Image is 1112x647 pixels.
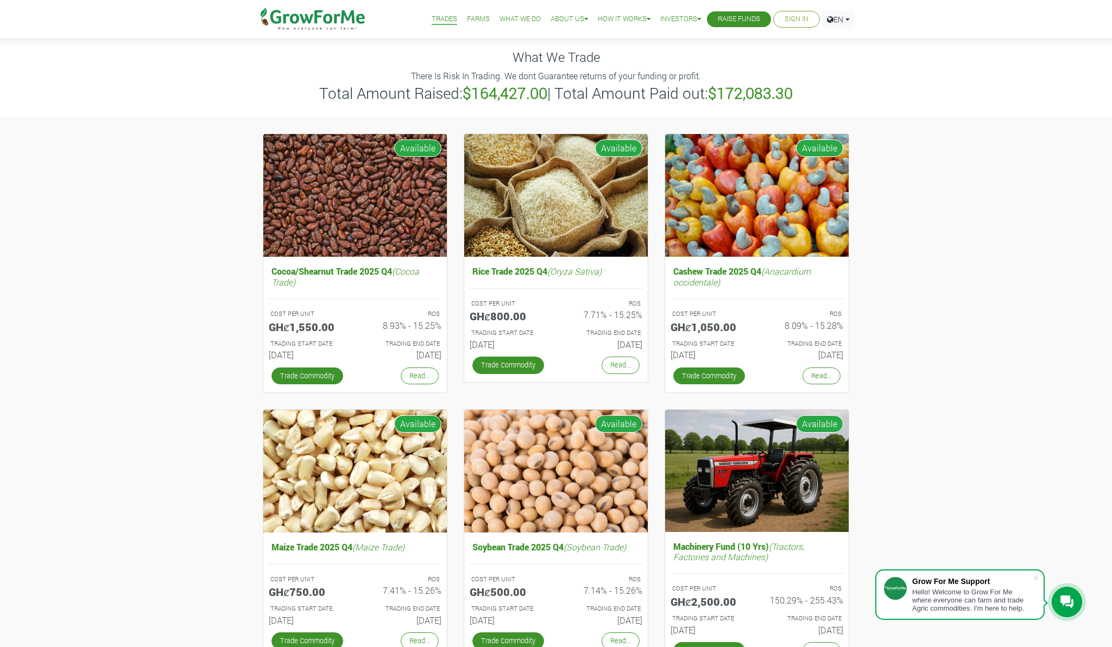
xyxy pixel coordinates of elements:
img: growforme image [665,134,849,257]
p: Estimated Trading Start Date [471,604,546,613]
a: Trade Commodity [472,357,544,373]
a: Investors [660,14,701,25]
h6: [DATE] [765,350,843,360]
h5: Machinery Fund (10 Yrs) [671,538,843,564]
a: Trade Commodity [673,367,745,384]
p: COST PER UNIT [471,299,546,308]
a: Raise Funds [718,14,760,25]
h5: Cashew Trade 2025 Q4 [671,263,843,289]
img: growforme image [464,410,648,533]
span: Available [595,139,642,157]
h6: [DATE] [269,615,347,625]
a: Rice Trade 2025 Q4(Oryza Sativa) COST PER UNIT GHȼ800.00 ROS 7.71% - 15.25% TRADING START DATE [D... [470,263,642,354]
span: Available [796,139,843,157]
h3: Total Amount Raised: | Total Amount Paid out: [256,84,856,103]
h6: 8.09% - 15.28% [765,320,843,331]
h5: Rice Trade 2025 Q4 [470,263,642,279]
h6: 7.14% - 15.26% [564,585,642,595]
h6: [DATE] [363,615,441,625]
span: Available [595,415,642,433]
p: Estimated Trading Start Date [471,328,546,338]
h6: 7.71% - 15.25% [564,309,642,320]
p: Estimated Trading End Date [767,614,842,623]
h6: 8.93% - 15.25% [363,320,441,331]
h5: GHȼ2,500.00 [671,595,749,608]
a: Maize Trade 2025 Q4(Maize Trade) COST PER UNIT GHȼ750.00 ROS 7.41% - 15.26% TRADING START DATE [D... [269,539,441,630]
h5: Maize Trade 2025 Q4 [269,539,441,555]
b: $164,427.00 [463,83,547,103]
a: Soybean Trade 2025 Q4(Soybean Trade) COST PER UNIT GHȼ500.00 ROS 7.14% - 15.26% TRADING START DAT... [470,539,642,630]
h6: 7.41% - 15.26% [363,585,441,595]
a: Machinery Fund (10 Yrs)(Tractors, Factories and Machines) COST PER UNIT GHȼ2,500.00 ROS 150.29% -... [671,538,843,639]
h6: [DATE] [470,339,548,350]
p: Estimated Trading Start Date [672,339,747,348]
span: Available [394,415,441,433]
a: EN [822,11,855,28]
a: Cocoa/Shearnut Trade 2025 Q4(Cocoa Trade) COST PER UNIT GHȼ1,550.00 ROS 8.93% - 15.25% TRADING ST... [269,263,441,364]
a: Trades [432,14,457,25]
a: Sign In [785,14,808,25]
h6: [DATE] [564,339,642,350]
p: Estimated Trading End Date [767,339,842,348]
h5: GHȼ750.00 [269,585,347,598]
p: COST PER UNIT [672,309,747,319]
span: Available [796,415,843,433]
i: (Tractors, Factories and Machines) [673,541,804,562]
i: (Anacardium occidentale) [673,265,811,287]
a: Read... [602,357,640,373]
div: Grow For Me Support [912,577,1033,586]
h5: GHȼ800.00 [470,309,548,322]
a: How it Works [598,14,650,25]
i: (Oryza Sativa) [547,265,602,277]
a: Trade Commodity [271,367,343,384]
p: Estimated Trading End Date [365,604,440,613]
p: ROS [365,575,440,584]
a: About Us [551,14,588,25]
p: ROS [365,309,440,319]
i: (Maize Trade) [352,541,405,553]
p: Estimated Trading End Date [566,328,641,338]
a: Farms [467,14,490,25]
h6: [DATE] [269,350,347,360]
h6: [DATE] [671,350,749,360]
p: ROS [767,584,842,593]
h6: 150.29% - 255.43% [765,595,843,605]
p: Estimated Trading Start Date [672,614,747,623]
h5: GHȼ1,050.00 [671,320,749,333]
a: Read... [803,367,841,384]
a: What We Do [500,14,541,25]
span: Available [394,139,441,157]
h5: Soybean Trade 2025 Q4 [470,539,642,555]
p: Estimated Trading Start Date [270,604,345,613]
h5: Cocoa/Shearnut Trade 2025 Q4 [269,263,441,289]
p: Estimated Trading End Date [566,604,641,613]
h4: What We Trade [255,49,857,65]
i: (Soybean Trade) [564,541,626,553]
h6: [DATE] [363,350,441,360]
img: growforme image [263,410,447,533]
p: ROS [566,299,641,308]
i: (Cocoa Trade) [271,265,419,287]
p: Estimated Trading Start Date [270,339,345,348]
h5: GHȼ1,550.00 [269,320,347,333]
h6: [DATE] [564,615,642,625]
a: Cashew Trade 2025 Q4(Anacardium occidentale) COST PER UNIT GHȼ1,050.00 ROS 8.09% - 15.28% TRADING... [671,263,843,364]
p: COST PER UNIT [270,309,345,319]
h6: [DATE] [765,625,843,635]
p: COST PER UNIT [270,575,345,584]
p: COST PER UNIT [672,584,747,593]
img: growforme image [464,134,648,257]
p: ROS [566,575,641,584]
img: growforme image [665,410,849,532]
p: COST PER UNIT [471,575,546,584]
p: There Is Risk In Trading. We dont Guarantee returns of your funding or profit. [256,69,856,83]
img: growforme image [263,134,447,257]
div: Hello! Welcome to Grow For Me where everyone can farm and trade Agric commodities. I'm here to help. [912,588,1033,612]
h6: [DATE] [671,625,749,635]
a: Read... [401,367,439,384]
h5: GHȼ500.00 [470,585,548,598]
p: Estimated Trading End Date [365,339,440,348]
b: $172,083.30 [708,83,793,103]
p: ROS [767,309,842,319]
h6: [DATE] [470,615,548,625]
